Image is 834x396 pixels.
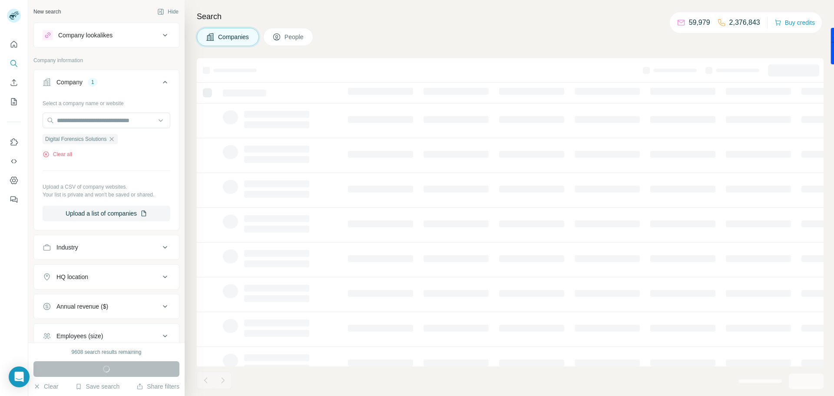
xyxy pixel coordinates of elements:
[33,8,61,16] div: New search
[75,382,119,391] button: Save search
[7,153,21,169] button: Use Surfe API
[34,237,179,258] button: Industry
[34,326,179,346] button: Employees (size)
[45,135,106,143] span: Digital Forensics Solutions
[43,191,170,199] p: Your list is private and won't be saved or shared.
[7,192,21,207] button: Feedback
[7,173,21,188] button: Dashboard
[56,332,103,340] div: Employees (size)
[151,5,185,18] button: Hide
[7,134,21,150] button: Use Surfe on LinkedIn
[729,17,760,28] p: 2,376,843
[33,57,179,64] p: Company information
[218,33,250,41] span: Companies
[7,56,21,71] button: Search
[43,183,170,191] p: Upload a CSV of company websites.
[56,302,108,311] div: Annual revenue ($)
[774,17,815,29] button: Buy credits
[34,25,179,46] button: Company lookalikes
[43,96,170,107] div: Select a company name or website
[7,37,21,52] button: Quick start
[56,273,88,281] div: HQ location
[9,366,30,387] div: Open Intercom Messenger
[33,382,58,391] button: Clear
[58,31,113,40] div: Company lookalikes
[43,206,170,221] button: Upload a list of companies
[689,17,710,28] p: 59,979
[197,10,824,23] h4: Search
[34,72,179,96] button: Company1
[43,150,72,158] button: Clear all
[7,94,21,110] button: My lists
[136,382,179,391] button: Share filters
[34,296,179,317] button: Annual revenue ($)
[285,33,304,41] span: People
[34,266,179,287] button: HQ location
[72,348,142,356] div: 9608 search results remaining
[56,243,78,252] div: Industry
[88,78,98,86] div: 1
[56,78,83,87] div: Company
[7,75,21,90] button: Enrich CSV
